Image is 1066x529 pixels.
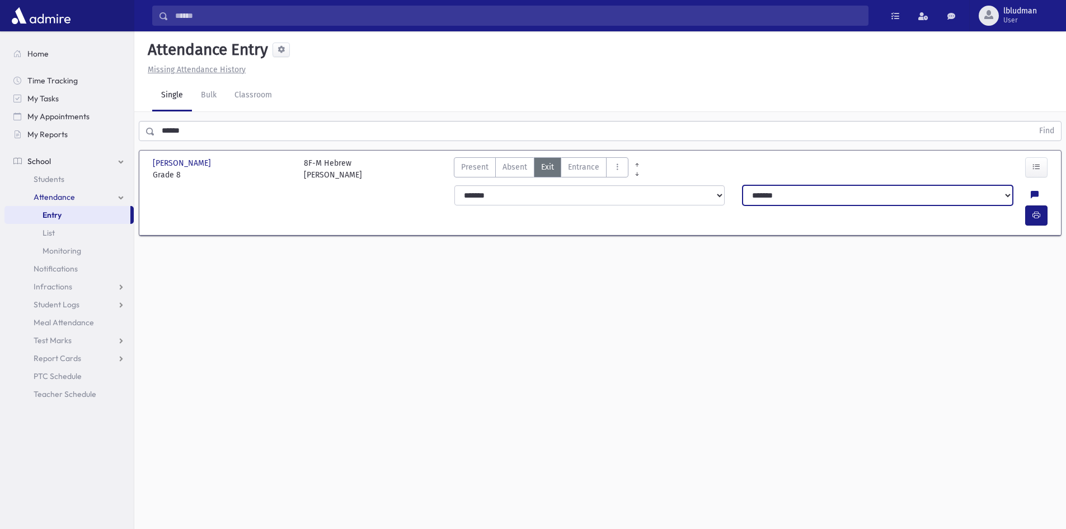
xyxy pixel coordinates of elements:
[34,192,75,202] span: Attendance
[34,335,72,345] span: Test Marks
[192,80,226,111] a: Bulk
[1003,7,1037,16] span: lbludman
[4,224,134,242] a: List
[148,65,246,74] u: Missing Attendance History
[34,353,81,363] span: Report Cards
[4,260,134,278] a: Notifications
[168,6,868,26] input: Search
[27,49,49,59] span: Home
[1003,16,1037,25] span: User
[143,40,268,59] h5: Attendance Entry
[27,129,68,139] span: My Reports
[34,282,72,292] span: Infractions
[4,45,134,63] a: Home
[4,152,134,170] a: School
[27,156,51,166] span: School
[4,206,130,224] a: Entry
[503,161,527,173] span: Absent
[9,4,73,27] img: AdmirePro
[4,242,134,260] a: Monitoring
[27,111,90,121] span: My Appointments
[153,157,213,169] span: [PERSON_NAME]
[304,157,362,181] div: 8F-M Hebrew [PERSON_NAME]
[4,367,134,385] a: PTC Schedule
[4,170,134,188] a: Students
[4,188,134,206] a: Attendance
[4,278,134,296] a: Infractions
[34,264,78,274] span: Notifications
[34,317,94,327] span: Meal Attendance
[34,299,79,310] span: Student Logs
[43,246,81,256] span: Monitoring
[4,90,134,107] a: My Tasks
[143,65,246,74] a: Missing Attendance History
[27,93,59,104] span: My Tasks
[152,80,192,111] a: Single
[4,331,134,349] a: Test Marks
[4,107,134,125] a: My Appointments
[153,169,293,181] span: Grade 8
[541,161,554,173] span: Exit
[4,72,134,90] a: Time Tracking
[226,80,281,111] a: Classroom
[27,76,78,86] span: Time Tracking
[43,228,55,238] span: List
[1032,121,1061,141] button: Find
[34,389,96,399] span: Teacher Schedule
[454,157,628,181] div: AttTypes
[568,161,599,173] span: Entrance
[461,161,489,173] span: Present
[43,210,62,220] span: Entry
[4,385,134,403] a: Teacher Schedule
[34,174,64,184] span: Students
[4,296,134,313] a: Student Logs
[4,349,134,367] a: Report Cards
[34,371,82,381] span: PTC Schedule
[4,125,134,143] a: My Reports
[4,313,134,331] a: Meal Attendance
